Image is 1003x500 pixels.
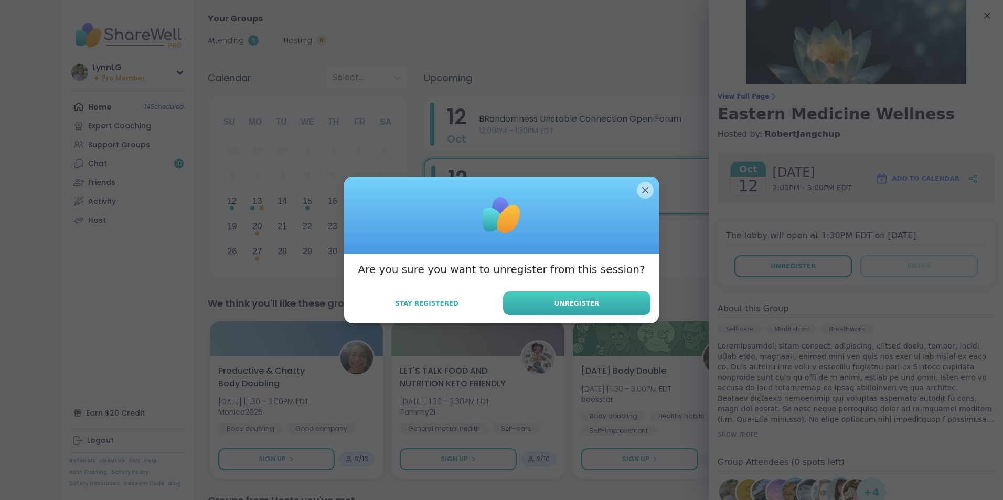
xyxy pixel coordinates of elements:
span: Stay Registered [395,299,458,308]
span: Unregister [554,299,600,308]
img: ShareWell Logomark [475,189,528,242]
button: Stay Registered [353,292,501,314]
button: Unregister [503,291,650,315]
h3: Are you sure you want to unregister from this session? [358,262,645,277]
